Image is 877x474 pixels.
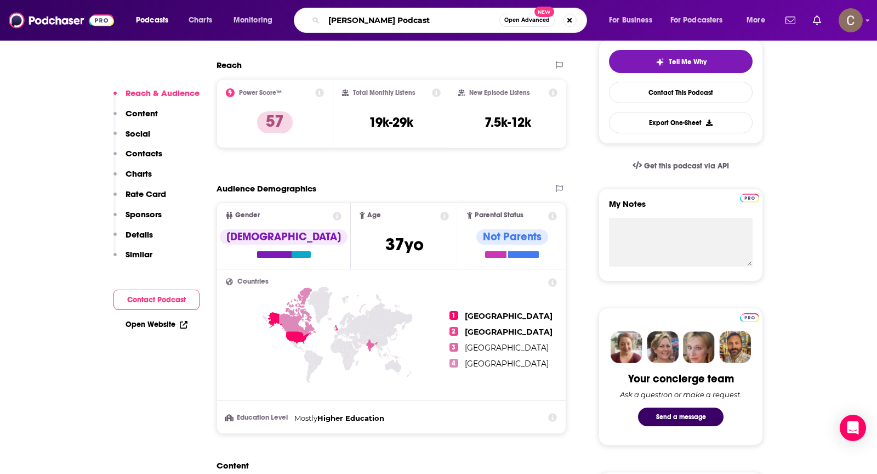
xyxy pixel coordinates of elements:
p: Details [126,229,153,240]
span: [GEOGRAPHIC_DATA] [465,327,553,337]
button: Social [113,128,150,149]
span: Open Advanced [504,18,550,23]
button: open menu [226,12,287,29]
h2: Audience Demographics [217,183,316,194]
button: Rate Card [113,189,166,209]
button: open menu [128,12,183,29]
button: open menu [601,12,666,29]
span: 3 [449,343,458,352]
span: [GEOGRAPHIC_DATA] [465,311,553,321]
h2: Content [217,460,557,471]
span: Higher Education [317,414,384,422]
div: Ask a question or make a request. [620,390,742,399]
p: Charts [126,168,152,179]
button: Contact Podcast [113,290,200,310]
img: Podchaser Pro [740,194,759,202]
a: Get this podcast via API [624,153,738,179]
button: Export One-Sheet [609,112,753,133]
div: Not Parents [476,229,548,245]
button: Details [113,229,153,250]
span: Mostly [294,414,317,422]
div: Your concierge team [628,372,734,386]
button: Content [113,108,158,128]
div: [DEMOGRAPHIC_DATA] [220,229,348,245]
span: Get this podcast via API [644,161,729,171]
p: Contacts [126,148,162,159]
span: More [747,13,765,28]
button: Charts [113,168,152,189]
span: Tell Me Why [669,58,707,66]
h2: Total Monthly Listens [353,89,415,97]
a: Pro website [740,312,759,322]
span: Logged in as clay.bolton [839,8,863,32]
div: Search podcasts, credits, & more... [304,8,597,33]
span: Monitoring [234,13,272,28]
p: 57 [257,111,293,133]
span: [GEOGRAPHIC_DATA] [465,343,549,353]
h2: New Episode Listens [469,89,529,97]
input: Search podcasts, credits, & more... [324,12,499,29]
button: Similar [113,249,152,269]
button: Contacts [113,148,162,168]
span: Age [367,212,381,219]
button: open menu [663,12,739,29]
img: Podchaser Pro [740,313,759,322]
span: For Business [609,13,652,28]
span: Gender [235,212,260,219]
h2: Reach [217,60,242,70]
img: Barbara Profile [647,331,679,363]
span: New [534,7,554,17]
img: Podchaser - Follow, Share and Rate Podcasts [9,10,114,31]
label: My Notes [609,199,753,218]
button: Send a message [638,408,724,426]
span: For Podcasters [670,13,723,28]
button: Show profile menu [839,8,863,32]
a: Contact This Podcast [609,82,753,103]
img: Jules Profile [683,331,715,363]
span: Countries [237,278,269,285]
span: Podcasts [136,13,168,28]
a: Pro website [740,192,759,202]
p: Content [126,108,158,119]
button: Reach & Audience [113,88,200,108]
h3: Education Level [226,414,290,421]
h3: 7.5k-12k [485,114,531,131]
img: User Profile [839,8,863,32]
h2: Power Score™ [239,89,282,97]
span: 4 [449,359,458,368]
a: Charts [181,12,219,29]
span: Parental Status [475,212,523,219]
p: Social [126,128,150,139]
span: 2 [449,327,458,336]
span: 37 yo [385,234,424,255]
span: Charts [189,13,212,28]
button: Open AdvancedNew [499,14,555,27]
button: open menu [739,12,779,29]
p: Reach & Audience [126,88,200,98]
img: Sydney Profile [611,331,642,363]
img: tell me why sparkle [656,58,664,66]
button: Sponsors [113,209,162,229]
p: Sponsors [126,209,162,219]
img: Jon Profile [719,331,751,363]
a: Show notifications dropdown [781,11,800,30]
p: Similar [126,249,152,259]
span: [GEOGRAPHIC_DATA] [465,359,549,369]
span: 1 [449,311,458,320]
a: Show notifications dropdown [808,11,825,30]
div: Open Intercom Messenger [840,415,866,441]
a: Open Website [126,320,187,329]
h3: 19k-29k [369,114,413,131]
p: Rate Card [126,189,166,199]
button: tell me why sparkleTell Me Why [609,50,753,73]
